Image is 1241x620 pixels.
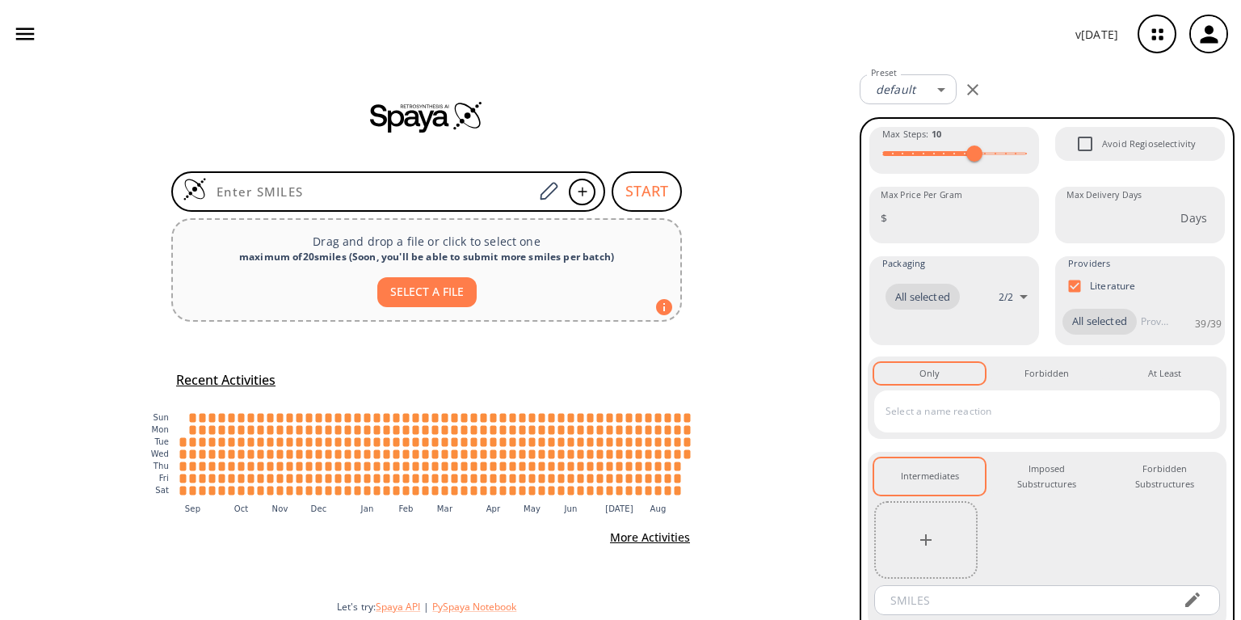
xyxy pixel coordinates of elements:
[176,372,276,389] h5: Recent Activities
[1090,279,1136,293] p: Literature
[272,504,288,513] text: Nov
[612,171,682,212] button: START
[153,462,169,470] text: Thu
[370,100,483,133] img: Spaya logo
[420,600,432,614] span: |
[881,189,962,201] label: Max Price Per Gram
[170,367,282,394] button: Recent Activities
[1122,462,1207,491] div: Forbidden Substructures
[234,504,249,513] text: Oct
[650,504,667,513] text: Aug
[1024,366,1069,381] div: Forbidden
[1195,317,1222,331] p: 39 / 39
[882,256,925,271] span: Packaging
[879,585,1170,615] input: SMILES
[1004,462,1089,491] div: Imposed Substructures
[1068,256,1110,271] span: Providers
[154,413,169,422] text: Sun
[398,504,413,513] text: Feb
[1148,366,1181,381] div: At Least
[991,458,1102,495] button: Imposed Substructures
[360,504,374,513] text: Jan
[876,82,915,97] em: default
[151,413,169,495] g: y-axis tick label
[154,437,169,446] text: Tue
[155,486,169,495] text: Sat
[1109,458,1220,495] button: Forbidden Substructures
[991,363,1102,384] button: Forbidden
[874,363,985,384] button: Only
[376,600,420,614] button: Spaya API
[186,250,667,264] div: maximum of 20 smiles ( Soon, you'll be able to submit more smiles per batch )
[1068,127,1102,161] span: Avoid Regioselectivity
[432,600,516,614] button: PySpaya Notebook
[605,504,633,513] text: [DATE]
[604,523,696,553] button: More Activities
[901,469,959,483] div: Intermediates
[180,413,691,495] g: cell
[563,504,577,513] text: Jun
[377,277,477,307] button: SELECT A FILE
[881,399,1188,424] input: Select a name reaction
[186,233,667,250] p: Drag and drop a file or click to select one
[871,67,897,79] label: Preset
[1075,26,1118,43] p: v [DATE]
[159,474,169,483] text: Fri
[1062,314,1137,330] span: All selected
[185,504,667,513] g: x-axis tick label
[874,458,985,495] button: Intermediates
[337,600,847,614] div: Let's try:
[881,209,887,226] p: $
[151,449,169,458] text: Wed
[1102,137,1196,151] span: Avoid Regioselectivity
[882,127,941,141] span: Max Steps :
[1066,189,1142,201] label: Max Delivery Days
[1180,209,1207,226] p: Days
[185,504,200,513] text: Sep
[999,290,1013,304] p: 2 / 2
[151,425,169,434] text: Mon
[207,183,533,200] input: Enter SMILES
[524,504,541,513] text: May
[486,504,501,513] text: Apr
[437,504,453,513] text: Mar
[886,289,960,306] span: All selected
[919,366,940,381] div: Only
[1109,363,1220,384] button: At Least
[932,128,941,140] strong: 10
[311,504,327,513] text: Dec
[1137,309,1172,335] input: Provider name
[183,177,207,201] img: Logo Spaya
